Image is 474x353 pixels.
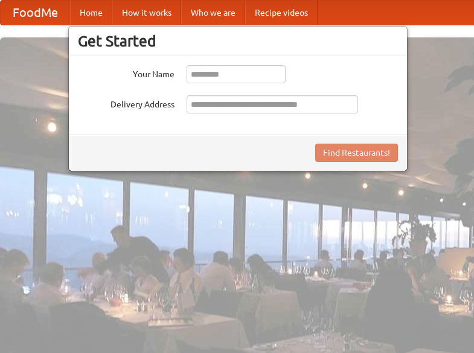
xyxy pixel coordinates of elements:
[78,32,398,50] h3: Get Started
[78,65,175,80] label: Your Name
[315,144,398,162] button: Find Restaurants!
[1,1,70,25] a: FoodMe
[245,1,318,25] a: Recipe videos
[78,95,175,110] label: Delivery Address
[70,1,112,25] a: Home
[112,1,181,25] a: How it works
[181,1,245,25] a: Who we are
